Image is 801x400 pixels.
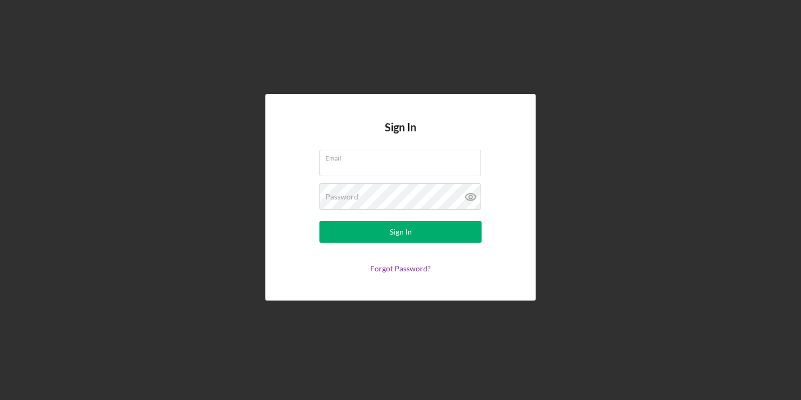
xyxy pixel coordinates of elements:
[385,121,416,150] h4: Sign In
[370,264,431,273] a: Forgot Password?
[390,221,412,243] div: Sign In
[325,192,358,201] label: Password
[319,221,482,243] button: Sign In
[325,150,481,162] label: Email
